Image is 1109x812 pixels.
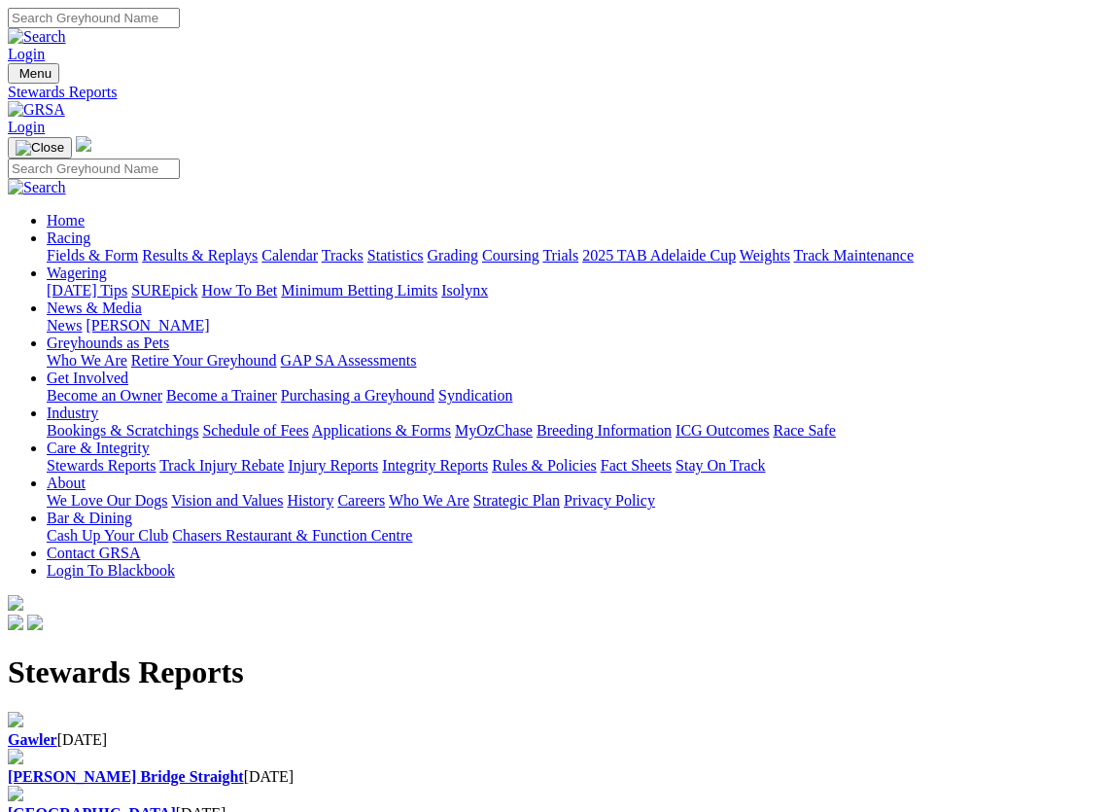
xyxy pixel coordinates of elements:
[389,492,469,509] a: Who We Are
[8,119,45,135] a: Login
[8,46,45,62] a: Login
[47,492,1101,510] div: About
[438,387,512,404] a: Syndication
[47,370,128,386] a: Get Involved
[794,247,914,264] a: Track Maintenance
[47,247,1101,265] div: Racing
[47,317,82,334] a: News
[8,768,244,785] a: [PERSON_NAME] Bridge Straight
[142,247,258,264] a: Results & Replays
[676,422,769,439] a: ICG Outcomes
[492,457,597,474] a: Rules & Policies
[8,28,66,46] img: Search
[47,440,150,456] a: Care & Integrity
[171,492,283,509] a: Vision and Values
[428,247,478,264] a: Grading
[47,457,1101,475] div: Care & Integrity
[8,654,1101,690] h1: Stewards Reports
[47,387,162,404] a: Become an Owner
[8,84,1101,101] a: Stewards Reports
[8,595,23,611] img: logo-grsa-white.png
[8,137,72,159] button: Toggle navigation
[47,457,156,474] a: Stewards Reports
[261,247,318,264] a: Calendar
[287,492,333,509] a: History
[564,492,655,509] a: Privacy Policy
[47,422,1101,440] div: Industry
[773,422,835,439] a: Race Safe
[47,475,86,491] a: About
[27,615,43,630] img: twitter.svg
[47,317,1101,335] div: News & Media
[47,492,167,509] a: We Love Our Dogs
[202,282,278,299] a: How To Bet
[281,352,417,369] a: GAP SA Assessments
[281,282,437,299] a: Minimum Betting Limits
[281,387,434,404] a: Purchasing a Greyhound
[382,457,488,474] a: Integrity Reports
[367,247,424,264] a: Statistics
[76,136,91,152] img: logo-grsa-white.png
[582,247,736,264] a: 2025 TAB Adelaide Cup
[8,786,23,801] img: file-red.svg
[8,615,23,630] img: facebook.svg
[16,140,64,156] img: Close
[288,457,378,474] a: Injury Reports
[455,422,533,439] a: MyOzChase
[537,422,672,439] a: Breeding Information
[47,300,142,316] a: News & Media
[166,387,277,404] a: Become a Trainer
[8,101,65,119] img: GRSA
[202,422,308,439] a: Schedule of Fees
[47,527,168,544] a: Cash Up Your Club
[337,492,385,509] a: Careers
[47,510,132,526] a: Bar & Dining
[47,335,169,351] a: Greyhounds as Pets
[47,527,1101,545] div: Bar & Dining
[47,545,140,561] a: Contact GRSA
[47,282,1101,300] div: Wagering
[172,527,412,544] a: Chasers Restaurant & Function Centre
[8,63,59,84] button: Toggle navigation
[473,492,560,509] a: Strategic Plan
[441,282,488,299] a: Isolynx
[131,352,277,369] a: Retire Your Greyhound
[47,247,138,264] a: Fields & Form
[542,247,578,264] a: Trials
[322,247,364,264] a: Tracks
[47,352,1101,370] div: Greyhounds as Pets
[8,749,23,764] img: file-red.svg
[740,247,790,264] a: Weights
[47,265,107,281] a: Wagering
[8,8,180,28] input: Search
[47,387,1101,405] div: Get Involved
[312,422,451,439] a: Applications & Forms
[131,282,197,299] a: SUREpick
[601,457,672,474] a: Fact Sheets
[159,457,284,474] a: Track Injury Rebate
[47,422,198,439] a: Bookings & Scratchings
[19,66,52,81] span: Menu
[8,159,180,179] input: Search
[676,457,765,474] a: Stay On Track
[47,562,175,579] a: Login To Blackbook
[47,212,85,229] a: Home
[47,229,90,246] a: Racing
[86,317,209,334] a: [PERSON_NAME]
[47,405,98,421] a: Industry
[8,768,1101,786] div: [DATE]
[47,282,127,299] a: [DATE] Tips
[8,712,23,727] img: file-red.svg
[8,731,57,748] a: Gawler
[482,247,539,264] a: Coursing
[47,352,127,369] a: Who We Are
[8,179,66,196] img: Search
[8,731,1101,749] div: [DATE]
